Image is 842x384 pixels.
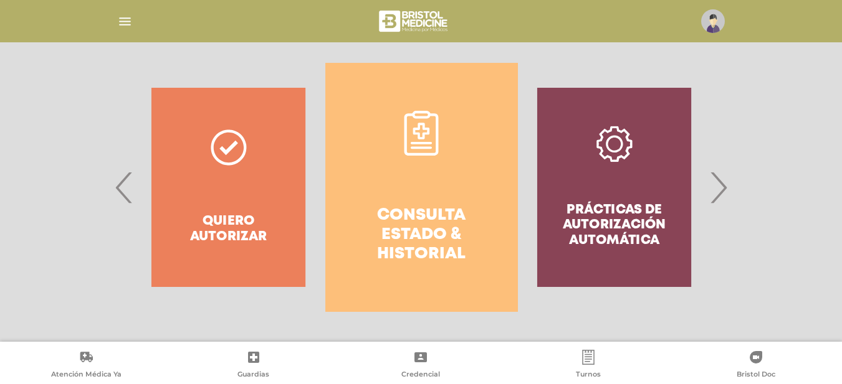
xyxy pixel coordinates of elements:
span: Guardias [237,370,269,381]
img: profile-placeholder.svg [701,9,725,33]
a: Guardias [170,350,338,382]
a: Atención Médica Ya [2,350,170,382]
span: Atención Médica Ya [51,370,122,381]
h4: Consulta estado & historial [348,206,495,265]
a: Credencial [337,350,505,382]
a: Consulta estado & historial [325,63,518,312]
img: Cober_menu-lines-white.svg [117,14,133,29]
span: Bristol Doc [737,370,775,381]
span: Previous [112,154,136,221]
img: bristol-medicine-blanco.png [377,6,451,36]
span: Credencial [401,370,440,381]
a: Turnos [505,350,672,382]
a: Bristol Doc [672,350,840,382]
span: Next [706,154,730,221]
span: Turnos [576,370,601,381]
